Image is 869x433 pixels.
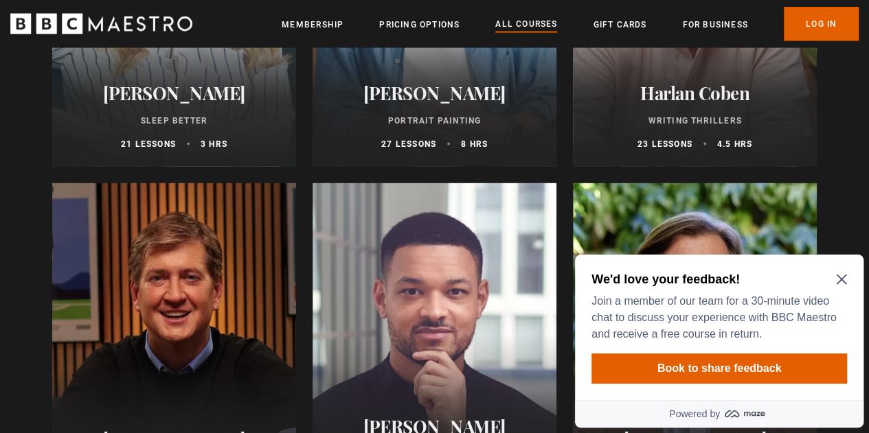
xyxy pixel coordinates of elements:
a: Powered by maze [5,151,294,178]
p: 21 lessons [121,138,176,150]
p: 8 hrs [461,138,488,150]
a: All Courses [495,17,557,32]
h2: Harlan Coben [589,82,800,104]
a: Log In [784,7,859,41]
p: 3 hrs [201,138,227,150]
h2: [PERSON_NAME] [69,82,280,104]
svg: BBC Maestro [10,14,192,34]
p: 4.5 hrs [717,138,752,150]
p: 23 lessons [637,138,692,150]
button: Close Maze Prompt [267,25,278,36]
a: Gift Cards [593,18,646,32]
a: Membership [282,18,343,32]
h2: [PERSON_NAME] [329,82,540,104]
p: Sleep Better [69,115,280,127]
button: Book to share feedback [22,104,278,134]
a: Pricing Options [379,18,460,32]
a: For business [682,18,747,32]
p: Portrait Painting [329,115,540,127]
nav: Primary [282,7,859,41]
div: Optional study invitation [5,5,294,178]
p: Writing Thrillers [589,115,800,127]
h2: We'd love your feedback! [22,22,272,38]
p: Join a member of our team for a 30-minute video chat to discuss your experience with BBC Maestro ... [22,44,272,93]
p: 27 lessons [381,138,436,150]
